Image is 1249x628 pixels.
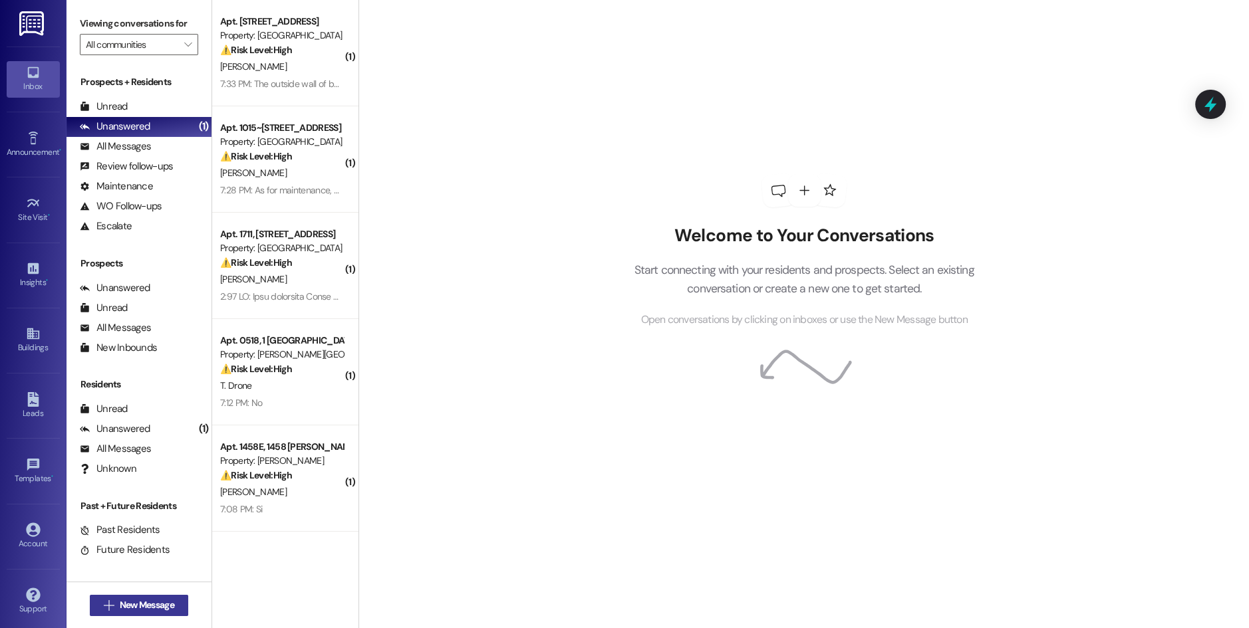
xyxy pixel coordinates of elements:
a: Support [7,583,60,619]
div: Unanswered [80,281,150,295]
div: Past Residents [80,523,160,537]
span: [PERSON_NAME] [220,60,287,72]
div: (1) [196,419,212,439]
div: Prospects [67,257,211,270]
div: Apt. 1015~[STREET_ADDRESS] [220,121,343,135]
div: Unread [80,402,128,416]
p: Start connecting with your residents and prospects. Select an existing conversation or create a n... [614,261,994,298]
div: Escalate [80,219,132,233]
a: Buildings [7,322,60,358]
div: Property: [GEOGRAPHIC_DATA] [220,241,343,255]
div: 7:28 PM: As for maintenance, we are waiting for a professional to come out and service the air co... [220,184,1147,196]
div: New Inbounds [80,341,157,355]
span: Open conversations by clicking on inboxes or use the New Message button [641,312,968,328]
a: Templates • [7,453,60,489]
span: • [46,276,48,285]
span: [PERSON_NAME] [220,167,287,179]
strong: ⚠️ Risk Level: High [220,257,292,268]
div: Apt. 1711, [STREET_ADDRESS] [220,227,343,241]
span: • [59,146,61,155]
div: Unread [80,100,128,114]
div: Unread [80,301,128,315]
div: Unanswered [80,120,150,134]
h2: Welcome to Your Conversations [614,225,994,247]
button: New Message [90,595,188,616]
div: WO Follow-ups [80,199,162,213]
strong: ⚠️ Risk Level: High [220,363,292,375]
div: Apt. [STREET_ADDRESS] [220,15,343,29]
div: Review follow-ups [80,159,173,173]
a: Leads [7,388,60,424]
div: Apt. 0518, 1 [GEOGRAPHIC_DATA][PERSON_NAME] [220,334,343,348]
div: Prospects + Residents [67,75,211,89]
a: Inbox [7,61,60,97]
div: Unanswered [80,422,150,436]
a: Account [7,518,60,554]
div: All Messages [80,321,151,335]
div: Apt. 1458E, 1458 [PERSON_NAME] [220,440,343,454]
span: • [51,472,53,481]
div: Past + Future Residents [67,499,211,513]
div: Future Residents [80,543,170,557]
strong: ⚠️ Risk Level: High [220,150,292,162]
span: • [48,211,50,220]
div: Unknown [80,462,136,476]
div: 7:12 PM: No [220,397,262,409]
div: All Messages [80,140,151,154]
div: 7:08 PM: Si [220,503,262,515]
label: Viewing conversations for [80,13,198,34]
i:  [104,600,114,611]
strong: ⚠️ Risk Level: High [220,469,292,481]
div: Property: [PERSON_NAME] [220,454,343,468]
a: Insights • [7,257,60,293]
strong: ⚠️ Risk Level: High [220,44,292,56]
span: [PERSON_NAME] [220,273,287,285]
input: All communities [86,34,177,55]
span: [PERSON_NAME] [220,486,287,498]
div: Maintenance [80,179,153,193]
div: Residents [67,377,211,391]
img: ResiDesk Logo [19,11,47,36]
span: T. Drone [220,379,251,391]
div: 7:33 PM: The outside wall of building 6, apt 105. [220,78,401,90]
i:  [184,39,192,50]
div: All Messages [80,442,151,456]
span: New Message [120,598,174,612]
div: Property: [GEOGRAPHIC_DATA] [220,29,343,43]
div: (1) [196,116,212,137]
div: Property: [GEOGRAPHIC_DATA] [220,135,343,149]
div: Property: [PERSON_NAME][GEOGRAPHIC_DATA] [220,348,343,362]
a: Site Visit • [7,192,60,228]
